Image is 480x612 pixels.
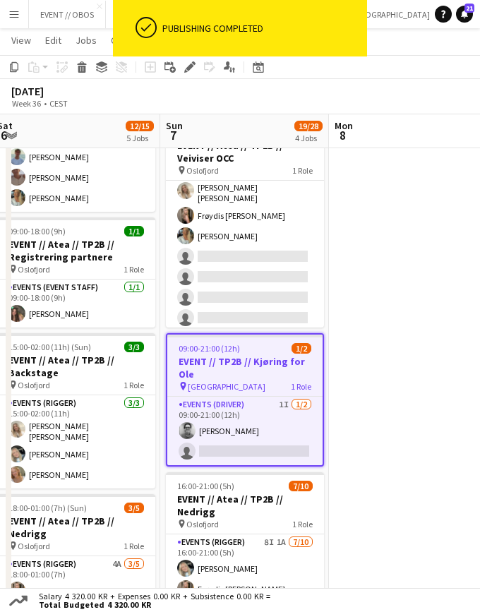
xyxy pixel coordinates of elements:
[18,541,50,551] span: Oslofjord
[11,84,100,98] div: [DATE]
[188,381,265,392] span: [GEOGRAPHIC_DATA]
[292,165,313,176] span: 1 Role
[166,119,183,132] span: Sun
[124,342,144,352] span: 3/3
[45,34,61,47] span: Edit
[126,121,154,131] span: 12/15
[40,31,67,49] a: Edit
[166,333,324,467] app-job-card: 09:00-21:00 (12h)1/2EVENT // TP2B // Kjøring for Ole [GEOGRAPHIC_DATA]1 RoleEvents (Driver)1I1/20...
[295,133,322,143] div: 4 Jobs
[8,342,91,352] span: 15:00-02:00 (11h) (Sun)
[179,343,240,354] span: 09:00-21:00 (12h)
[8,98,44,109] span: Week 36
[76,34,97,47] span: Jobs
[11,34,31,47] span: View
[177,481,234,491] span: 16:00-21:00 (5h)
[8,503,87,513] span: 18:00-01:00 (7h) (Sun)
[6,31,37,49] a: View
[124,541,144,551] span: 1 Role
[111,34,143,47] span: Comms
[30,592,273,609] div: Salary 4 320.00 KR + Expenses 0.00 KR + Subsistence 0.00 KR =
[29,1,106,28] button: EVENT // OBOS
[124,226,144,236] span: 1/1
[126,133,153,143] div: 5 Jobs
[335,119,353,132] span: Mon
[464,4,474,13] span: 21
[164,127,183,143] span: 7
[167,397,323,465] app-card-role: Events (Driver)1I1/209:00-21:00 (12h)[PERSON_NAME]
[292,519,313,529] span: 1 Role
[332,127,353,143] span: 8
[456,6,473,23] a: 21
[49,98,68,109] div: CEST
[289,481,313,491] span: 7/10
[70,31,102,49] a: Jobs
[312,1,472,28] button: Event // [GEOGRAPHIC_DATA] Agenda
[124,264,144,275] span: 1 Role
[291,381,311,392] span: 1 Role
[124,380,144,390] span: 1 Role
[166,139,324,164] h3: EVENT // Atea // TP2B // Veiviser OCC
[18,264,50,275] span: Oslofjord
[166,95,324,332] app-card-role: Roumaissaa Hadui[PERSON_NAME][PERSON_NAME][PERSON_NAME] [PERSON_NAME]Frøydis [PERSON_NAME][PERSON...
[292,343,311,354] span: 1/2
[162,22,361,35] div: Publishing completed
[105,31,148,49] a: Comms
[294,121,323,131] span: 19/28
[106,1,196,28] button: EVENT // VEIDEKKE
[124,503,144,513] span: 3/5
[167,355,323,380] h3: EVENT // TP2B // Kjøring for Ole
[186,165,219,176] span: Oslofjord
[166,119,324,328] app-job-card: 08:00-16:00 (8h)6/10EVENT // Atea // TP2B // Veiviser OCC Oslofjord1 RoleRoumaissaa Hadui[PERSON_...
[39,601,270,609] span: Total Budgeted 4 320.00 KR
[18,380,50,390] span: Oslofjord
[166,493,324,518] h3: EVENT // Atea // TP2B // Nedrigg
[8,226,66,236] span: 09:00-18:00 (9h)
[186,519,219,529] span: Oslofjord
